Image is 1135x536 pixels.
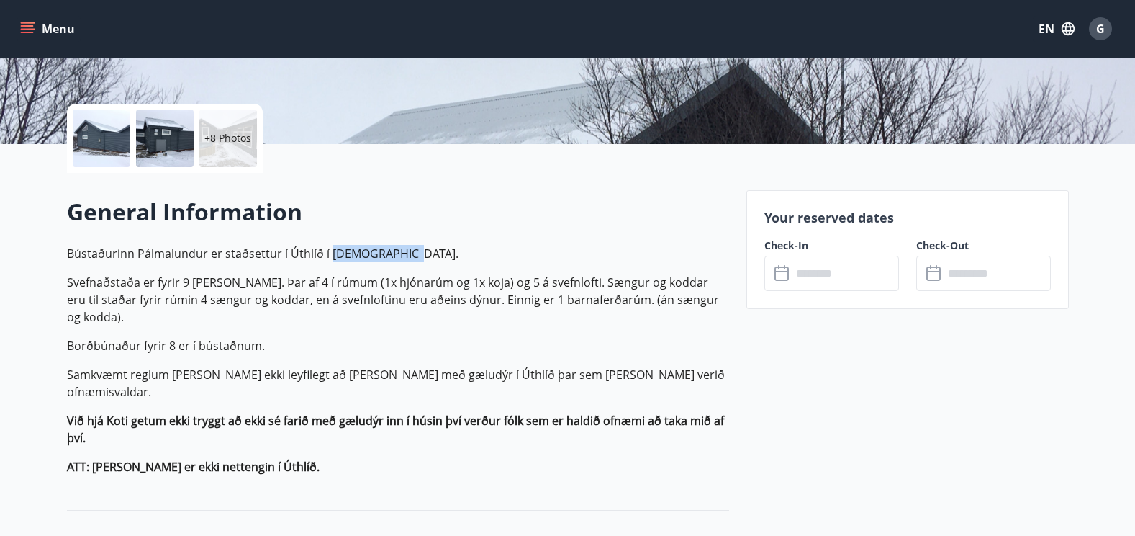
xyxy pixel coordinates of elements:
[1096,21,1105,37] span: G
[764,208,1051,227] p: Your reserved dates
[67,413,724,446] strong: Við hjá Koti getum ekki tryggt að ekki sé farið með gæludýr inn í húsin því verður fólk sem er ha...
[17,16,81,42] button: menu
[764,238,899,253] label: Check-In
[67,274,729,326] p: Svefnaðstaða er fyrir 9 [PERSON_NAME]. Þar af 4 í rúmum (1x hjónarúm og 1x koja) og 5 á svefnloft...
[204,131,251,146] p: +8 Photos
[1033,16,1080,42] button: EN
[67,366,729,401] p: Samkvæmt reglum [PERSON_NAME] ekki leyfilegt að [PERSON_NAME] með gæludýr í Úthlíð þar sem [PERSO...
[67,459,320,475] strong: ATT: [PERSON_NAME] er ekki nettengin í Úthlíð.
[67,245,729,262] p: Bústaðurinn Pálmalundur er staðsettur í Úthlíð í [DEMOGRAPHIC_DATA].
[67,196,729,228] h2: General Information
[916,238,1051,253] label: Check-Out
[67,337,729,354] p: Borðbúnaður fyrir 8 er í bústaðnum.
[1083,12,1118,46] button: G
